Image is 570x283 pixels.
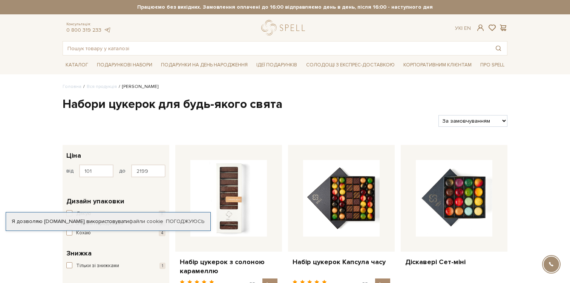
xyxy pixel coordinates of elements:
[461,25,463,31] span: |
[66,22,111,27] span: Консультація:
[66,27,101,33] a: 0 800 319 233
[87,84,117,89] a: Вся продукція
[477,59,507,71] a: Про Spell
[94,59,155,71] a: Подарункові набори
[158,59,251,71] a: Подарунки на День народження
[63,4,507,11] strong: Працюємо без вихідних. Замовлення оплачені до 16:00 відправляємо день в день, після 16:00 - насту...
[63,84,81,89] a: Головна
[79,165,113,177] input: Ціна
[131,165,165,177] input: Ціна
[464,25,471,31] a: En
[66,196,124,206] span: Дизайн упаковки
[180,258,277,275] a: Набір цукерок з солоною карамеллю
[159,230,165,236] span: 4
[63,59,91,71] a: Каталог
[405,258,503,266] a: Діскавері Сет-міні
[66,168,74,174] span: від
[66,248,92,258] span: Знижка
[166,218,204,225] a: Погоджуюсь
[66,210,165,218] button: Дякую 8
[117,83,158,90] li: [PERSON_NAME]
[303,58,398,71] a: Солодощі з експрес-доставкою
[66,262,165,270] button: Тільки зі знижками 1
[63,42,490,55] input: Пошук товару у каталозі
[253,59,300,71] a: Ідеї подарунків
[159,263,165,269] span: 1
[6,218,210,225] div: Я дозволяю [DOMAIN_NAME] використовувати
[119,168,126,174] span: до
[490,42,507,55] button: Пошук товару у каталозі
[159,211,165,217] span: 8
[76,229,91,237] span: Кохаю
[63,97,507,112] h1: Набори цукерок для будь-якого свята
[261,20,308,35] a: logo
[76,210,91,218] span: Дякую
[76,262,119,270] span: Тільки зі знижками
[66,229,165,237] button: Кохаю 4
[400,59,475,71] a: Корпоративним клієнтам
[293,258,390,266] a: Набір цукерок Капсула часу
[455,25,471,32] div: Ук
[129,218,163,225] a: файли cookie
[66,151,81,161] span: Ціна
[103,27,111,33] a: telegram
